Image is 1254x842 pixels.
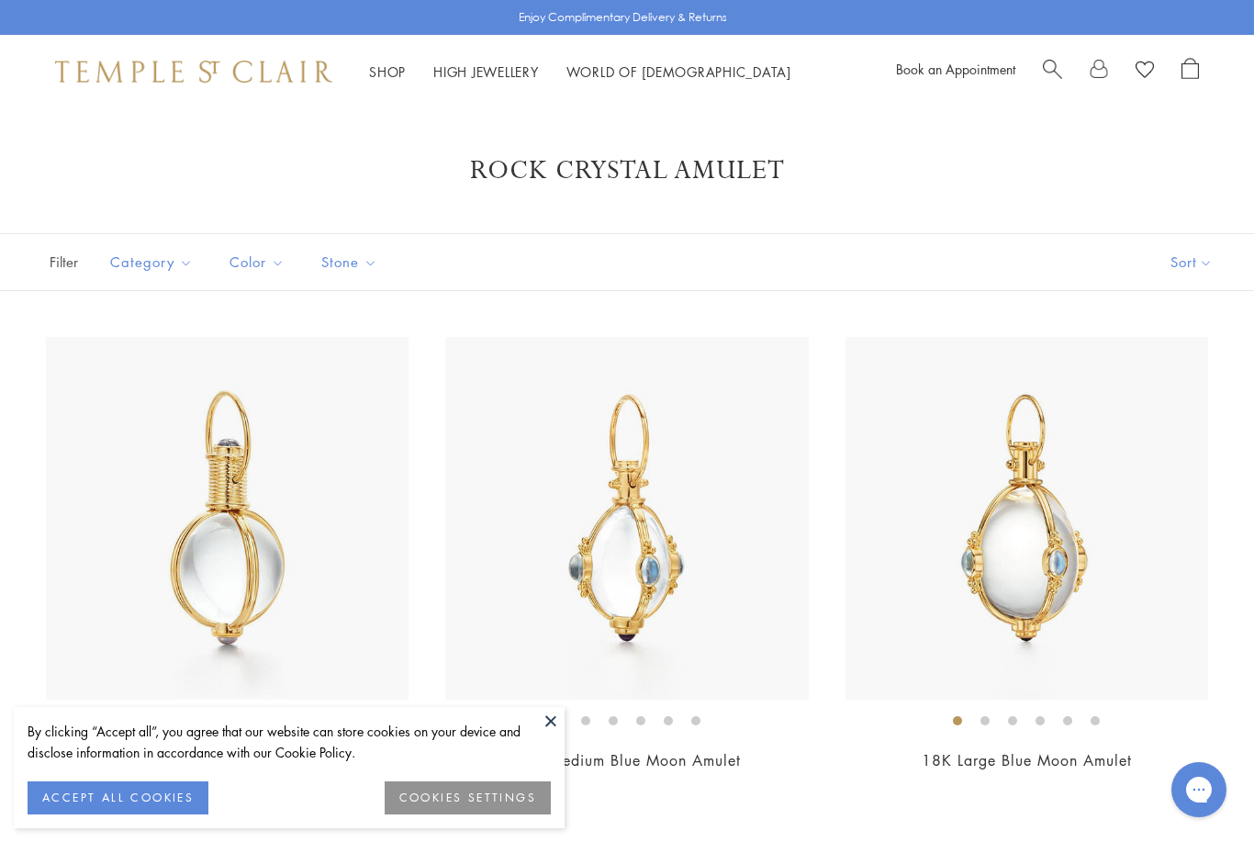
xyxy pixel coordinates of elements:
iframe: Gorgias live chat messenger [1162,756,1236,824]
button: Show sort by [1129,234,1254,290]
img: Temple St. Clair [55,61,332,83]
a: World of [DEMOGRAPHIC_DATA]World of [DEMOGRAPHIC_DATA] [566,62,791,81]
a: Search [1043,58,1062,85]
img: P54801-E18BM [845,337,1208,700]
span: Category [101,251,207,274]
a: Open Shopping Bag [1181,58,1199,85]
p: Enjoy Complimentary Delivery & Returns [519,8,727,27]
a: 18K Large Blue Moon Amulet [922,750,1132,770]
span: Color [220,251,298,274]
a: Book an Appointment [896,60,1015,78]
a: High JewelleryHigh Jewellery [433,62,539,81]
button: ACCEPT ALL COOKIES [28,781,208,814]
span: Stone [312,251,391,274]
nav: Main navigation [369,61,791,84]
button: Color [216,241,298,283]
img: 18K Archival Amulet [46,337,409,700]
div: By clicking “Accept all”, you agree that our website can store cookies on your device and disclos... [28,721,551,763]
button: Stone [308,241,391,283]
a: 18K Medium Blue Moon Amulet [513,750,741,770]
h1: Rock Crystal Amulet [73,154,1181,187]
a: ShopShop [369,62,406,81]
a: View Wishlist [1136,58,1154,85]
img: P54801-E18BM [445,337,808,700]
button: Category [96,241,207,283]
button: COOKIES SETTINGS [385,781,551,814]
